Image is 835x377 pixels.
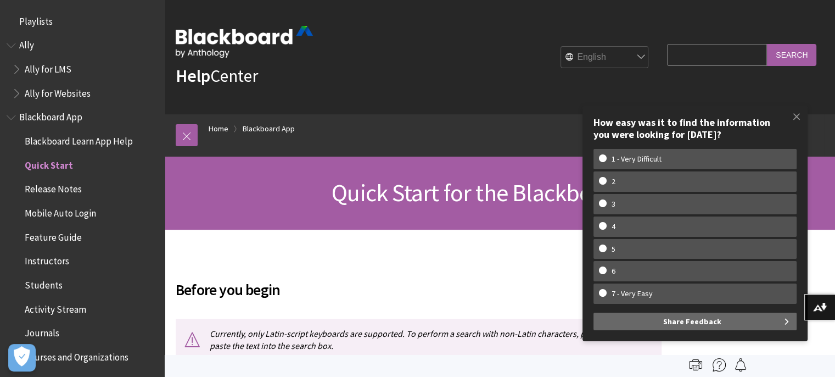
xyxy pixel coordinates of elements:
span: Feature Guide [25,228,82,243]
w-span: 5 [599,245,628,254]
a: Home [209,122,228,136]
a: HelpCenter [176,65,258,87]
input: Search [767,44,816,65]
div: How easy was it to find the information you were looking for [DATE]? [593,117,797,140]
w-span: 3 [599,199,628,209]
span: Release Notes [25,180,82,195]
img: More help [713,358,726,372]
span: Ally for Websites [25,84,91,99]
w-span: 6 [599,267,628,276]
span: Journals [25,324,59,339]
nav: Book outline for Playlists [7,12,158,31]
nav: Book outline for Anthology Ally Help [7,36,158,103]
span: Share Feedback [663,313,721,330]
span: Blackboard Learn App Help [25,132,133,147]
w-span: 2 [599,177,628,186]
span: Quick Start [25,156,73,171]
span: Ally for LMS [25,60,71,75]
span: Activity Stream [25,300,86,315]
w-span: 4 [599,222,628,231]
button: Share Feedback [593,313,797,330]
w-span: 7 - Very Easy [599,289,665,298]
a: Blackboard App [243,122,295,136]
img: Blackboard by Anthology [176,26,313,58]
span: Mobile Auto Login [25,204,96,219]
span: Courses and Organizations [25,348,128,363]
span: Quick Start for the Blackboard App [332,178,668,208]
span: Instructors [25,252,69,267]
select: Site Language Selector [561,47,649,69]
span: Blackboard App [19,108,82,123]
img: Follow this page [734,358,747,372]
strong: Help [176,65,210,87]
span: Students [25,276,63,291]
span: Ally [19,36,34,51]
span: Before you begin [176,278,662,301]
button: Open Preferences [8,344,36,372]
img: Print [689,358,702,372]
p: Currently, only Latin-script keyboards are supported. To perform a search with non-Latin characte... [176,319,662,361]
w-span: 1 - Very Difficult [599,154,674,164]
span: Playlists [19,12,53,27]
